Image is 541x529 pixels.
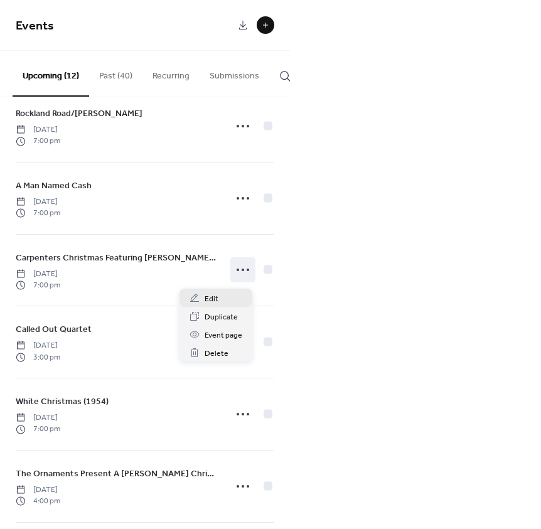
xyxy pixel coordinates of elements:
[142,51,200,95] button: Recurring
[16,412,60,424] span: [DATE]
[16,179,92,192] span: A Man Named Cash
[200,51,269,95] button: Submissions
[16,136,60,147] span: 7:00 pm
[16,484,60,495] span: [DATE]
[16,467,218,480] span: The Ornaments Present A [PERSON_NAME] Christmas
[16,106,142,120] a: Rockland Road/[PERSON_NAME]
[16,340,60,351] span: [DATE]
[16,107,142,120] span: Rockland Road/[PERSON_NAME]
[16,424,60,435] span: 7:00 pm
[16,268,60,279] span: [DATE]
[16,208,60,219] span: 7:00 pm
[16,394,109,409] a: White Christmas (1954)
[16,250,218,265] a: Carpenters Christmas Featuring [PERSON_NAME] and [PERSON_NAME]
[16,196,60,207] span: [DATE]
[16,14,54,38] span: Events
[16,395,109,409] span: White Christmas (1954)
[205,311,238,324] span: Duplicate
[16,279,60,291] span: 7:00 pm
[16,351,60,363] span: 3:00 pm
[16,251,218,264] span: Carpenters Christmas Featuring [PERSON_NAME] and [PERSON_NAME]
[205,292,218,306] span: Edit
[205,329,242,342] span: Event page
[16,323,92,336] span: Called Out Quartet
[13,51,89,97] button: Upcoming (12)
[16,124,60,136] span: [DATE]
[16,322,92,336] a: Called Out Quartet
[16,496,60,507] span: 4:00 pm
[205,347,228,360] span: Delete
[89,51,142,95] button: Past (40)
[16,178,92,193] a: A Man Named Cash
[16,466,218,481] a: The Ornaments Present A [PERSON_NAME] Christmas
